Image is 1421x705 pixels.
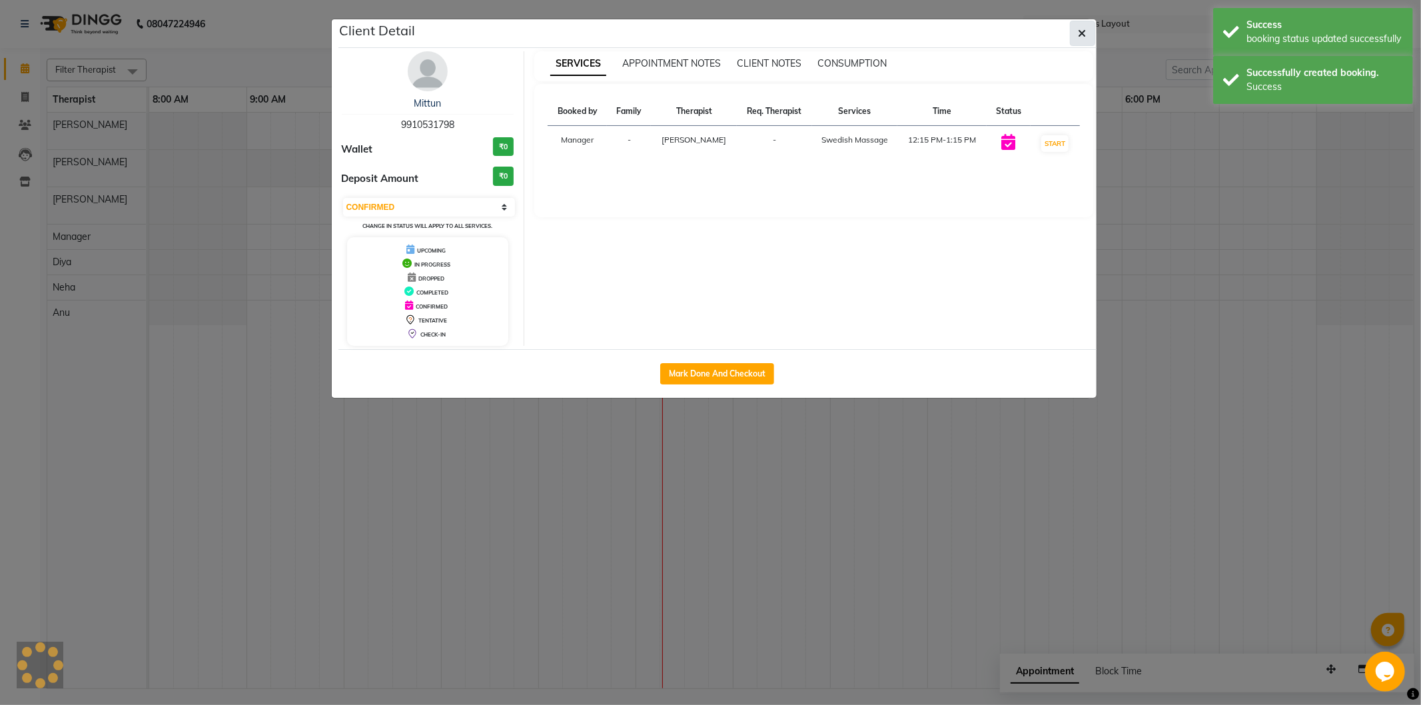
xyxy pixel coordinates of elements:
h5: Client Detail [340,21,416,41]
span: TENTATIVE [418,317,447,324]
th: Services [812,97,897,126]
th: Time [897,97,987,126]
button: Mark Done And Checkout [660,363,774,384]
div: Success [1246,80,1403,94]
td: 12:15 PM-1:15 PM [897,126,987,162]
span: [PERSON_NAME] [662,135,726,145]
iframe: chat widget [1365,652,1408,692]
span: APPOINTMENT NOTES [622,57,721,69]
span: 9910531798 [401,119,454,131]
th: Status [987,97,1031,126]
span: IN PROGRESS [414,261,450,268]
div: Success [1246,18,1403,32]
span: SERVICES [550,52,606,76]
th: Therapist [651,97,737,126]
h3: ₹0 [493,137,514,157]
span: CHECK-IN [420,331,446,338]
th: Booked by [548,97,607,126]
div: booking status updated successfully [1246,32,1403,46]
span: CONFIRMED [416,303,448,310]
span: DROPPED [418,275,444,282]
td: - [737,126,812,162]
span: Deposit Amount [342,171,419,187]
th: Req. Therapist [737,97,812,126]
span: CONSUMPTION [817,57,887,69]
td: - [607,126,651,162]
td: Manager [548,126,607,162]
span: COMPLETED [416,289,448,296]
span: UPCOMING [417,247,446,254]
img: avatar [408,51,448,91]
small: Change in status will apply to all services. [362,223,492,229]
button: START [1041,135,1069,152]
span: CLIENT NOTES [737,57,801,69]
span: Wallet [342,142,373,157]
div: Swedish Massage [820,134,889,146]
h3: ₹0 [493,167,514,186]
div: Successfully created booking. [1246,66,1403,80]
th: Family [607,97,651,126]
a: Mittun [414,97,441,109]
